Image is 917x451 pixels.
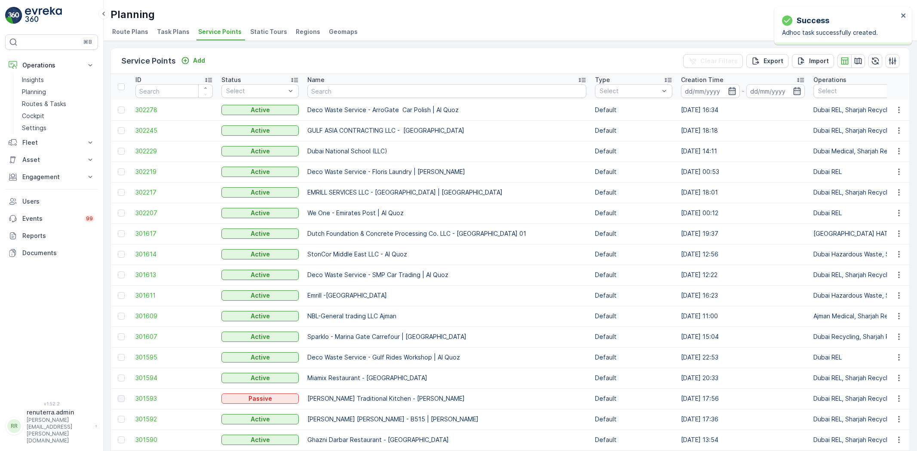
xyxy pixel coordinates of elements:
p: Default [595,271,672,279]
p: Default [595,106,672,114]
span: 302217 [135,188,213,197]
div: RR [7,419,21,433]
p: Engagement [22,173,81,181]
button: Active [221,125,299,136]
p: Default [595,188,672,197]
p: Emrill -[GEOGRAPHIC_DATA] [307,291,586,300]
a: 301607 [135,332,213,341]
a: Events99 [5,210,98,227]
p: Users [22,197,95,206]
p: Cockpit [22,112,44,120]
p: Active [251,271,270,279]
button: Active [221,352,299,363]
td: [DATE] 19:37 [677,223,809,244]
p: Adhoc task successfully created. [782,28,898,37]
button: Import [792,54,834,68]
a: 301595 [135,353,213,362]
span: Task Plans [157,27,190,36]
div: Toggle Row Selected [118,189,125,196]
td: [DATE] 16:34 [677,100,809,120]
p: Operations [813,76,846,84]
button: RRrenuterra.admin[PERSON_NAME][EMAIL_ADDRESS][PERSON_NAME][DOMAIN_NAME] [5,408,98,444]
span: Static Tours [250,27,287,36]
p: Default [595,415,672,424]
p: Active [251,436,270,444]
p: Default [595,250,672,259]
td: [DATE] 15:04 [677,326,809,347]
button: Active [221,208,299,218]
a: 301613 [135,271,213,279]
input: Search [307,84,586,98]
p: Deco Waste Service - Floris Laundry | [PERSON_NAME] [307,168,586,176]
p: Default [595,312,672,320]
div: Toggle Row Selected [118,127,125,134]
div: Toggle Row Selected [118,333,125,340]
p: renuterra.admin [27,408,91,417]
a: 301592 [135,415,213,424]
p: Default [595,126,672,135]
p: Active [251,209,270,217]
input: dd/mm/yyyy [746,84,805,98]
div: Toggle Row Selected [118,251,125,258]
p: ID [135,76,141,84]
button: Operations [5,57,98,74]
p: Reports [22,232,95,240]
a: 302229 [135,147,213,155]
p: StonCor Middle East LLC - Al Quoz [307,250,586,259]
p: Events [22,214,79,223]
td: [DATE] 16:23 [677,285,809,306]
input: dd/mm/yyyy [681,84,740,98]
td: [DATE] 22:53 [677,347,809,368]
p: Planning [22,88,46,96]
p: We One - Emirates Post | Al Quoz [307,209,586,217]
div: Toggle Row Selected [118,271,125,278]
div: Toggle Row Selected [118,148,125,155]
p: Active [251,353,270,362]
p: Type [595,76,610,84]
span: 301590 [135,436,213,444]
p: Planning [110,8,155,21]
button: Active [221,290,299,301]
a: 301594 [135,374,213,382]
div: Toggle Row Selected [118,313,125,320]
button: Engagement [5,168,98,186]
button: Active [221,167,299,177]
div: Toggle Row Selected [118,107,125,113]
div: Toggle Row Selected [118,375,125,381]
a: Routes & Tasks [18,98,98,110]
a: 302278 [135,106,213,114]
span: Service Points [198,27,242,36]
p: Default [595,374,672,382]
span: 302207 [135,209,213,217]
a: Settings [18,122,98,134]
p: 99 [86,215,93,222]
div: Toggle Row Selected [118,210,125,216]
span: 301611 [135,291,213,300]
a: 302245 [135,126,213,135]
p: Active [251,332,270,341]
p: Insights [22,76,44,84]
span: 301609 [135,312,213,320]
p: Active [251,291,270,300]
a: 301614 [135,250,213,259]
p: Clear Filters [700,57,738,65]
p: [PERSON_NAME][EMAIL_ADDRESS][PERSON_NAME][DOMAIN_NAME] [27,417,91,444]
div: Toggle Row Selected [118,416,125,423]
span: 301617 [135,229,213,238]
p: Operations [22,61,81,70]
td: [DATE] 11:00 [677,306,809,326]
p: Import [809,57,829,65]
p: NBL-General trading LLC Ajman [307,312,586,320]
button: Passive [221,393,299,404]
p: Routes & Tasks [22,100,66,108]
p: Success [797,15,829,27]
p: Export [764,57,783,65]
button: Add [178,55,209,66]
